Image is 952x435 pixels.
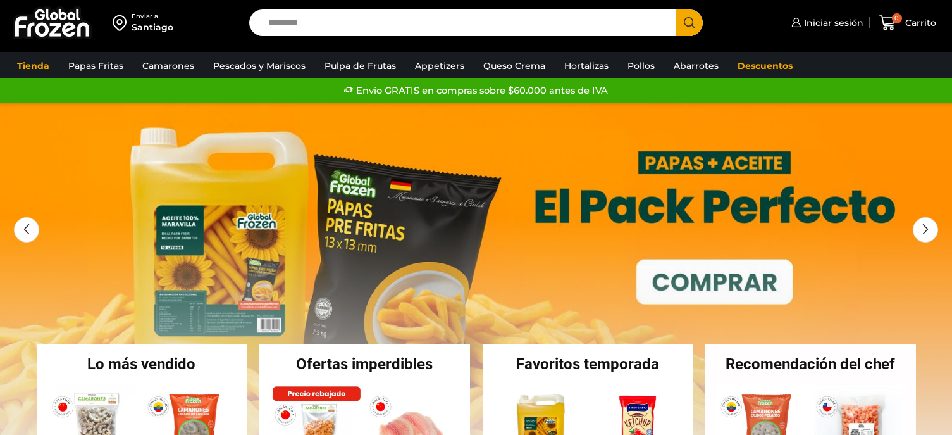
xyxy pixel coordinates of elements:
a: Papas Fritas [62,54,130,78]
a: 0 Carrito [876,8,939,38]
a: Queso Crema [477,54,552,78]
a: Pescados y Mariscos [207,54,312,78]
a: Iniciar sesión [788,10,863,35]
a: Camarones [136,54,201,78]
a: Appetizers [409,54,471,78]
a: Pulpa de Frutas [318,54,402,78]
img: address-field-icon.svg [113,12,132,34]
a: Descuentos [731,54,799,78]
span: Iniciar sesión [801,16,863,29]
div: Next slide [913,217,938,243]
a: Tienda [11,54,56,78]
div: Enviar a [132,12,173,21]
a: Hortalizas [558,54,615,78]
button: Search button [676,9,703,36]
h2: Ofertas imperdibles [259,356,470,372]
div: Santiago [132,21,173,34]
span: 0 [892,13,902,23]
a: Abarrotes [667,54,725,78]
a: Pollos [621,54,661,78]
h2: Recomendación del chef [705,356,916,372]
div: Previous slide [14,217,39,243]
span: Carrito [902,16,936,29]
h2: Lo más vendido [37,356,247,372]
h2: Favoritos temporada [483,356,693,372]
